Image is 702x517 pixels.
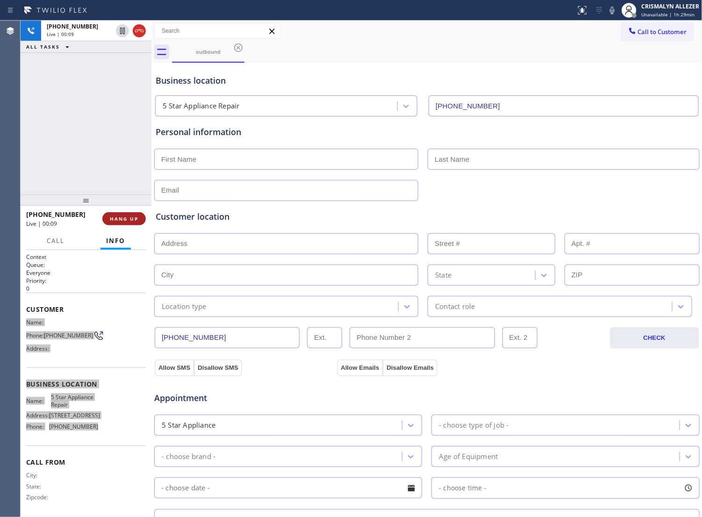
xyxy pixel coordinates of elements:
[638,28,687,36] span: Call to Customer
[26,472,51,479] span: City:
[100,232,131,250] button: Info
[51,394,98,408] span: 5 Star Appliance Repair
[383,359,437,376] button: Disallow Emails
[26,345,51,352] span: Address:
[133,24,146,37] button: Hang up
[102,212,146,225] button: HANG UP
[26,277,146,285] h2: Priority:
[154,265,418,286] input: City
[429,95,698,116] input: Phone Number
[565,265,700,286] input: ZIP
[41,232,70,250] button: Call
[428,149,699,170] input: Last Name
[26,210,86,219] span: [PHONE_NUMBER]
[163,101,240,112] div: 5 Star Appliance Repair
[26,269,146,277] p: Everyone
[194,359,242,376] button: Disallow SMS
[49,423,98,430] span: [PHONE_NUMBER]
[26,397,51,404] span: Name:
[156,210,698,223] div: Customer location
[162,301,207,312] div: Location type
[439,451,498,462] div: Age of Equipment
[21,41,79,52] button: ALL TASKS
[154,392,335,404] span: Appointment
[116,24,129,37] button: Hold Customer
[110,215,138,222] span: HANG UP
[26,220,57,228] span: Live | 00:09
[154,149,418,170] input: First Name
[173,48,244,55] div: outbound
[44,332,93,339] span: [PHONE_NUMBER]
[155,327,300,348] input: Phone Number
[26,380,146,388] span: Business location
[26,253,146,261] h1: Context
[26,319,51,326] span: Name:
[154,180,418,201] input: Email
[565,233,700,254] input: Apt. #
[47,237,64,245] span: Call
[26,483,51,490] span: State:
[26,261,146,269] h2: Queue:
[26,43,60,50] span: ALL TASKS
[155,359,194,376] button: Allow SMS
[162,451,215,462] div: - choose brand -
[350,327,494,348] input: Phone Number 2
[154,477,422,498] input: - choose date -
[26,285,146,293] p: 0
[26,423,49,430] span: Phone:
[155,23,280,38] input: Search
[428,233,555,254] input: Street #
[641,2,699,10] div: CRISMALYN ALLEZER
[26,305,146,314] span: Customer
[622,23,693,41] button: Call to Customer
[606,4,619,17] button: Mute
[154,233,418,254] input: Address
[610,327,699,349] button: CHECK
[307,327,342,348] input: Ext.
[162,420,215,431] div: 5 Star Appliance
[26,458,146,467] span: Call From
[156,74,698,87] div: Business location
[26,332,44,339] span: Phone:
[439,483,487,492] span: - choose time -
[435,301,475,312] div: Contact role
[26,494,51,501] span: Zipcode:
[502,327,537,348] input: Ext. 2
[641,11,695,18] span: Unavailable | 1h 29min
[337,359,383,376] button: Allow Emails
[439,420,509,431] div: - choose type of job -
[47,31,74,37] span: Live | 00:09
[156,126,698,138] div: Personal information
[49,412,100,419] span: [STREET_ADDRESS]
[47,22,98,30] span: [PHONE_NUMBER]
[26,412,49,419] span: Address:
[106,237,125,245] span: Info
[435,270,451,280] div: State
